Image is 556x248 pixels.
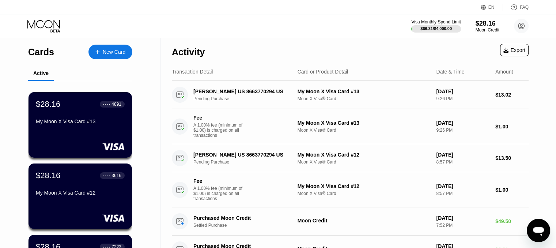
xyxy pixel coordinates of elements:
[33,70,49,76] div: Active
[36,99,60,109] div: $28.16
[88,45,132,59] div: New Card
[495,69,513,75] div: Amount
[436,191,489,196] div: 8:57 PM
[172,207,529,236] div: Purchased Moon CreditSettled PurchaseMoon Credit[DATE]7:52 PM$49.50
[193,152,294,158] div: [PERSON_NAME] US 8663770294 US
[436,215,489,221] div: [DATE]
[103,246,110,248] div: ● ● ● ●
[111,173,121,178] div: 3616
[436,69,464,75] div: Date & Time
[476,27,499,33] div: Moon Credit
[436,96,489,101] div: 9:26 PM
[298,69,348,75] div: Card or Product Detail
[495,218,529,224] div: $49.50
[298,89,431,94] div: My Moon X Visa Card #13
[28,47,54,57] div: Cards
[476,20,499,27] div: $28.16
[476,20,499,33] div: $28.16Moon Credit
[36,119,125,124] div: My Moon X Visa Card #13
[172,47,205,57] div: Activity
[103,103,110,105] div: ● ● ● ●
[520,5,529,10] div: FAQ
[527,219,550,242] iframe: Button to launch messaging window
[488,5,495,10] div: EN
[481,4,503,11] div: EN
[495,155,529,161] div: $13.50
[193,89,294,94] div: [PERSON_NAME] US 8663770294 US
[29,92,132,158] div: $28.16● ● ● ●4891My Moon X Visa Card #13
[436,152,489,158] div: [DATE]
[436,223,489,228] div: 7:52 PM
[298,120,431,126] div: My Moon X Visa Card #13
[298,152,431,158] div: My Moon X Visa Card #12
[172,109,529,144] div: FeeA 1.00% fee (minimum of $1.00) is charged on all transactionsMy Moon X Visa Card #13Moon X Vis...
[172,144,529,172] div: [PERSON_NAME] US 8663770294 USPending PurchaseMy Moon X Visa Card #12Moon X Visa® Card[DATE]8:57 ...
[298,191,431,196] div: Moon X Visa® Card
[193,215,294,221] div: Purchased Moon Credit
[500,44,529,56] div: Export
[193,178,245,184] div: Fee
[436,159,489,165] div: 8:57 PM
[111,102,121,107] div: 4891
[298,128,431,133] div: Moon X Visa® Card
[436,128,489,133] div: 9:26 PM
[298,159,431,165] div: Moon X Visa® Card
[411,19,461,33] div: Visa Monthly Spend Limit$66.31/$4,000.00
[436,183,489,189] div: [DATE]
[495,124,529,129] div: $1.00
[172,69,213,75] div: Transaction Detail
[411,19,461,25] div: Visa Monthly Spend Limit
[193,96,301,101] div: Pending Purchase
[193,186,248,201] div: A 1.00% fee (minimum of $1.00) is charged on all transactions
[29,164,132,229] div: $28.16● ● ● ●3616My Moon X Visa Card #12
[193,223,301,228] div: Settled Purchase
[495,92,529,98] div: $13.02
[495,187,529,193] div: $1.00
[172,172,529,207] div: FeeA 1.00% fee (minimum of $1.00) is charged on all transactionsMy Moon X Visa Card #12Moon X Vis...
[103,174,110,177] div: ● ● ● ●
[172,81,529,109] div: [PERSON_NAME] US 8663770294 USPending PurchaseMy Moon X Visa Card #13Moon X Visa® Card[DATE]9:26 ...
[503,4,529,11] div: FAQ
[193,115,245,121] div: Fee
[103,49,125,55] div: New Card
[436,89,489,94] div: [DATE]
[420,26,452,31] div: $66.31 / $4,000.00
[36,190,125,196] div: My Moon X Visa Card #12
[298,96,431,101] div: Moon X Visa® Card
[36,171,60,180] div: $28.16
[436,120,489,126] div: [DATE]
[193,159,301,165] div: Pending Purchase
[503,47,525,53] div: Export
[298,183,431,189] div: My Moon X Visa Card #12
[193,123,248,138] div: A 1.00% fee (minimum of $1.00) is charged on all transactions
[298,218,431,223] div: Moon Credit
